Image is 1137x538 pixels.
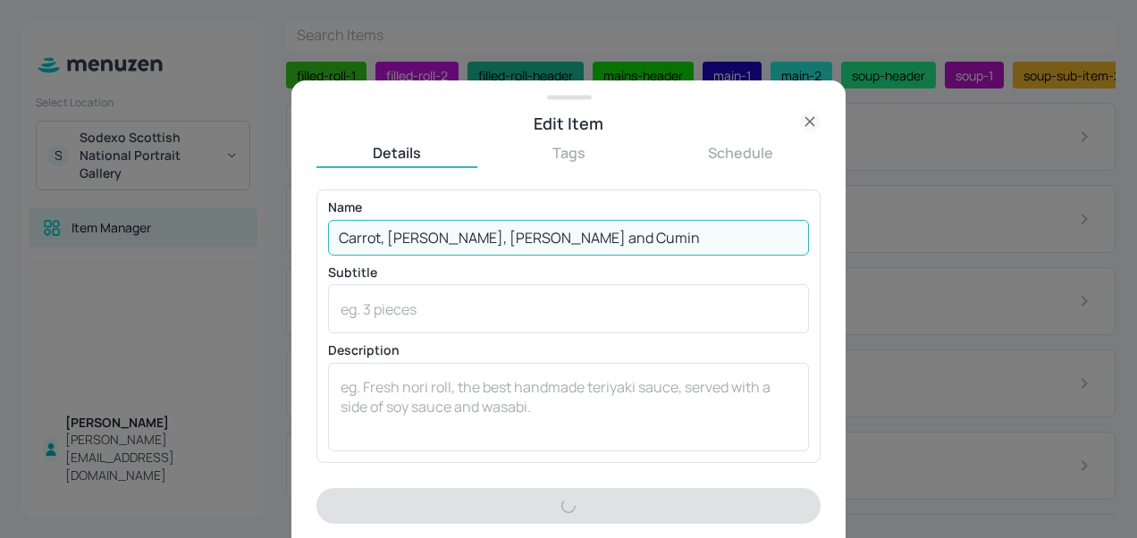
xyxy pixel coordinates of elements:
p: Description [328,344,809,357]
button: Details [316,143,477,163]
p: Name [328,201,809,214]
input: eg. Chicken Teriyaki Sushi Roll [328,220,809,256]
p: Subtitle [328,266,809,279]
div: Edit Item [316,111,821,136]
button: Tags [488,143,649,163]
button: Schedule [660,143,821,163]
